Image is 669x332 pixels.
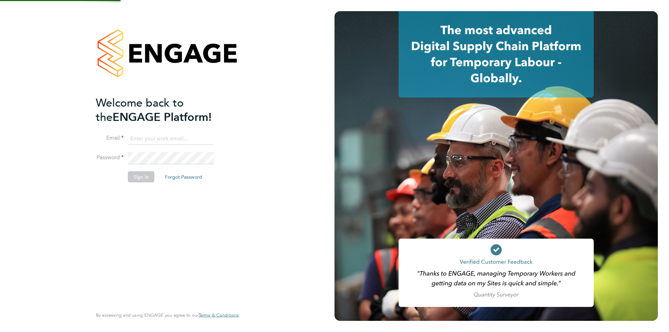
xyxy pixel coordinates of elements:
span: By accessing and using ENGAGE you agree to our [96,312,239,318]
label: Email [96,134,124,142]
span: Welcome back to the [96,96,184,124]
h2: ENGAGE Platform! [96,95,232,124]
button: Sign In [128,171,154,183]
label: Password [96,154,124,161]
a: Terms & Conditions [199,312,239,318]
button: Forgot Password [159,171,208,183]
input: Enter your work email... [128,132,214,145]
